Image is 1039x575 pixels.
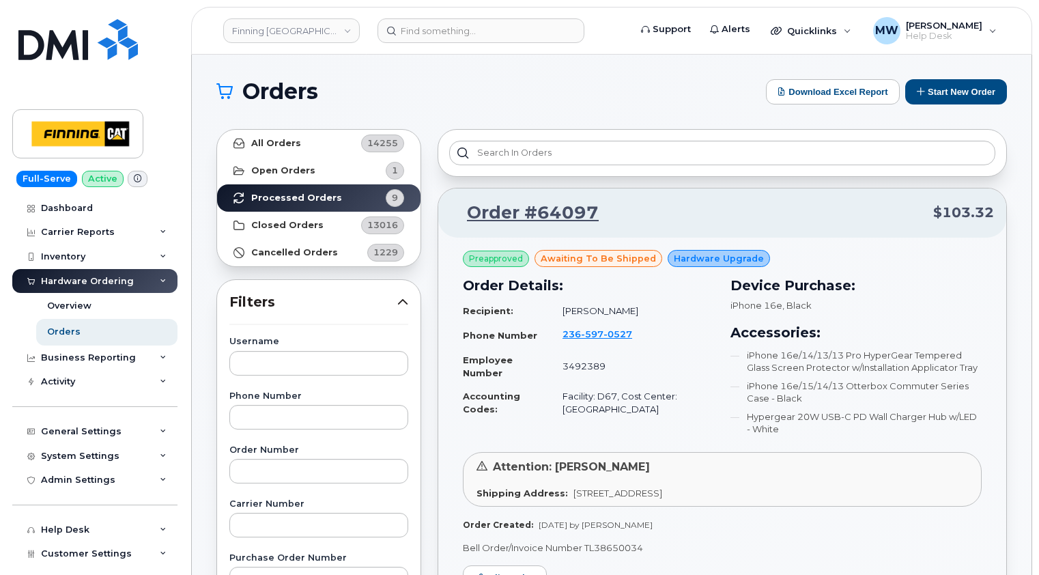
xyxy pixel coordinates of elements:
[217,212,421,239] a: Closed Orders13016
[563,328,649,339] a: 2365970527
[392,191,398,204] span: 9
[469,253,523,265] span: Preapproved
[217,157,421,184] a: Open Orders1
[229,500,408,509] label: Carrier Number
[766,79,900,104] button: Download Excel Report
[229,446,408,455] label: Order Number
[367,219,398,232] span: 13016
[550,348,714,384] td: 3492389
[251,220,324,231] strong: Closed Orders
[550,384,714,421] td: Facility: D67, Cost Center: [GEOGRAPHIC_DATA]
[730,275,982,296] h3: Device Purchase:
[229,337,408,346] label: Username
[373,246,398,259] span: 1229
[242,81,318,102] span: Orders
[550,299,714,323] td: [PERSON_NAME]
[392,164,398,177] span: 1
[251,138,301,149] strong: All Orders
[573,488,662,499] span: [STREET_ADDRESS]
[730,349,982,374] li: iPhone 16e/14/13/13 Pro HyperGear Tempered Glass Screen Protector w/Installation Applicator Tray
[367,137,398,150] span: 14255
[251,193,342,204] strong: Processed Orders
[541,252,656,265] span: awaiting to be shipped
[229,292,397,312] span: Filters
[463,275,714,296] h3: Order Details:
[463,520,533,530] strong: Order Created:
[229,392,408,401] label: Phone Number
[476,488,568,499] strong: Shipping Address:
[730,410,982,436] li: Hypergear 20W USB-C PD Wall Charger Hub w/LED - White
[674,252,764,265] span: Hardware Upgrade
[251,247,338,258] strong: Cancelled Orders
[730,322,982,343] h3: Accessories:
[463,542,982,555] p: Bell Order/Invoice Number TL38650034
[905,79,1007,104] button: Start New Order
[217,239,421,266] a: Cancelled Orders1229
[451,201,599,225] a: Order #64097
[449,141,995,165] input: Search in orders
[463,330,537,341] strong: Phone Number
[229,554,408,563] label: Purchase Order Number
[581,328,603,339] span: 597
[730,300,782,311] span: iPhone 16e
[933,203,994,223] span: $103.32
[539,520,653,530] span: [DATE] by [PERSON_NAME]
[463,391,520,415] strong: Accounting Codes:
[463,354,513,378] strong: Employee Number
[782,300,812,311] span: , Black
[730,380,982,405] li: iPhone 16e/15/14/13 Otterbox Commuter Series Case - Black
[463,305,513,316] strong: Recipient:
[217,184,421,212] a: Processed Orders9
[563,328,632,339] span: 236
[251,165,315,176] strong: Open Orders
[603,328,632,339] span: 0527
[493,460,650,473] span: Attention: [PERSON_NAME]
[217,130,421,157] a: All Orders14255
